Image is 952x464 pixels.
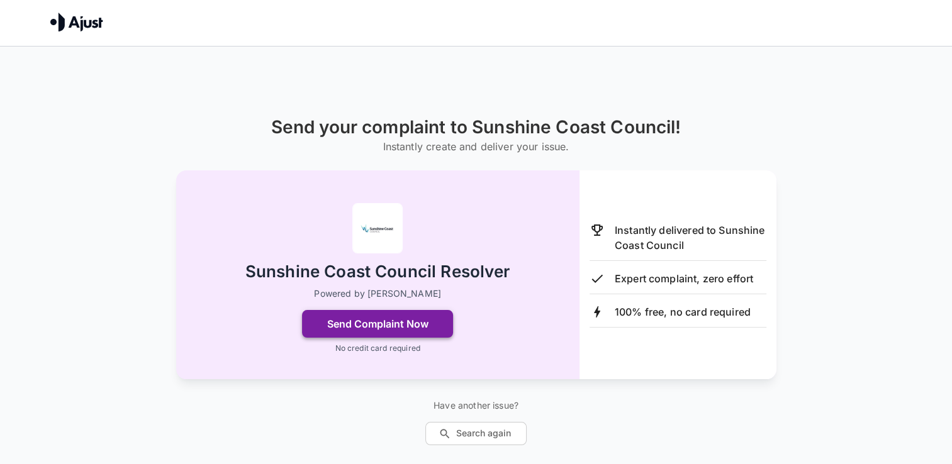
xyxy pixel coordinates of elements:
[314,287,441,300] p: Powered by [PERSON_NAME]
[271,138,681,155] h6: Instantly create and deliver your issue.
[271,117,681,138] h1: Send your complaint to Sunshine Coast Council!
[50,13,103,31] img: Ajust
[425,399,527,412] p: Have another issue?
[352,203,403,253] img: Sunshine Coast Council
[615,223,766,253] p: Instantly delivered to Sunshine Coast Council
[302,310,453,338] button: Send Complaint Now
[335,343,420,354] p: No credit card required
[615,304,751,319] p: 100% free, no card required
[615,271,753,286] p: Expert complaint, zero effort
[245,261,510,283] h2: Sunshine Coast Council Resolver
[425,422,527,445] button: Search again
